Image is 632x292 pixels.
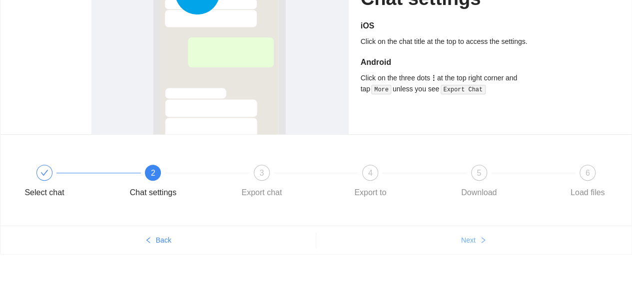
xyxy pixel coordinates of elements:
span: 6 [586,169,590,177]
span: 3 [259,169,264,177]
div: 2Chat settings [124,165,232,201]
div: 4Export to [341,165,450,201]
div: 6Load files [559,165,617,201]
span: Back [156,235,171,246]
span: 2 [151,169,155,177]
div: 3Export chat [233,165,341,201]
span: right [480,237,487,245]
h5: Android [361,56,541,68]
span: 4 [368,169,373,177]
div: Export chat [241,185,282,201]
div: Select chat [15,165,124,201]
div: 5Download [450,165,559,201]
b: ⋮ [430,74,437,82]
button: Nextright [316,232,632,248]
code: Export Chat [441,85,486,95]
div: Click on the three dots at the top right corner and tap unless you see [361,72,541,95]
span: check [40,169,48,177]
span: left [145,237,152,245]
span: 5 [477,169,481,177]
span: Next [461,235,476,246]
button: leftBack [0,232,316,248]
div: Load files [571,185,605,201]
div: Click on the chat title at the top to access the settings. [361,36,541,47]
div: Chat settings [130,185,176,201]
code: More [371,85,391,95]
h5: iOS [361,20,541,32]
div: Select chat [24,185,64,201]
div: Export to [354,185,386,201]
div: Download [461,185,497,201]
